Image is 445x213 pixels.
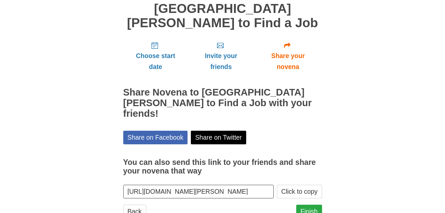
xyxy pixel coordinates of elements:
[195,50,247,72] span: Invite your friends
[261,50,315,72] span: Share your novena
[123,87,322,119] h2: Share Novena to [GEOGRAPHIC_DATA][PERSON_NAME] to Find a Job with your friends!
[123,131,188,144] a: Share on Facebook
[130,50,182,72] span: Choose start date
[123,158,322,175] h3: You can also send this link to your friends and share your novena that way
[191,131,246,144] a: Share on Twitter
[254,36,322,76] a: Share your novena
[277,185,322,198] button: Click to copy
[188,36,254,76] a: Invite your friends
[123,36,188,76] a: Choose start date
